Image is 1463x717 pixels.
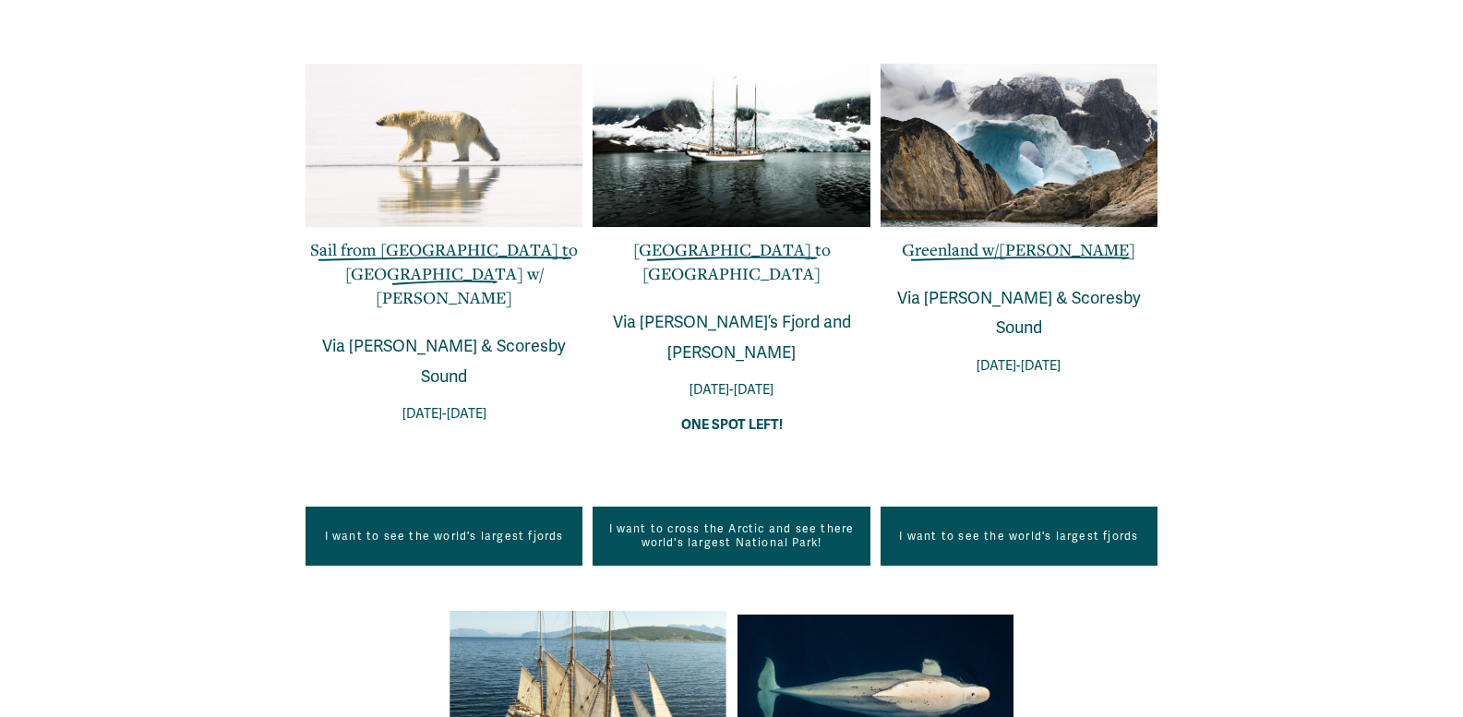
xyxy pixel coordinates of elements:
[881,283,1157,343] p: Via [PERSON_NAME] & Scoresby Sound
[593,378,869,402] p: [DATE]-[DATE]
[881,507,1157,566] a: I want to see the world's largest fjords
[593,307,869,367] p: Via [PERSON_NAME]’s Fjord and [PERSON_NAME]
[306,507,582,566] a: I want to see the world's largest fjords
[633,238,831,284] a: [GEOGRAPHIC_DATA] to [GEOGRAPHIC_DATA]
[306,402,582,426] p: [DATE]-[DATE]
[681,416,783,433] strong: ONE SPOT LEFT!
[310,238,578,308] a: Sail from [GEOGRAPHIC_DATA] to [GEOGRAPHIC_DATA] w/ [PERSON_NAME]
[881,354,1157,378] p: [DATE]-[DATE]
[306,331,582,391] p: Via [PERSON_NAME] & Scoresby Sound
[902,238,1135,260] a: Greenland w/[PERSON_NAME]
[593,507,869,566] a: I want to cross the Arctic and see there world's largest National Park!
